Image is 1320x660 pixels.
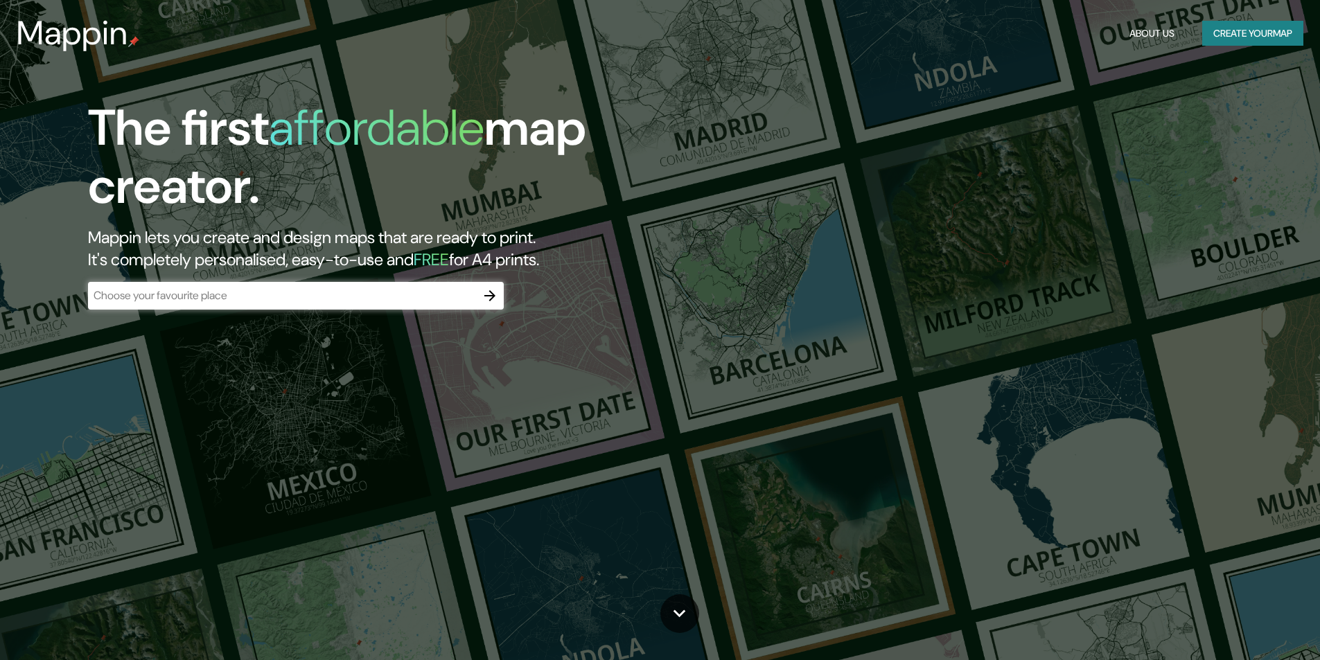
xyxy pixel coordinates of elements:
h1: affordable [269,96,484,160]
h2: Mappin lets you create and design maps that are ready to print. It's completely personalised, eas... [88,226,748,271]
button: Create yourmap [1202,21,1303,46]
iframe: Help widget launcher [1197,606,1305,645]
img: mappin-pin [128,36,139,47]
h3: Mappin [17,14,128,53]
input: Choose your favourite place [88,287,476,303]
h5: FREE [414,249,449,270]
h1: The first map creator. [88,99,748,226]
button: About Us [1124,21,1180,46]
